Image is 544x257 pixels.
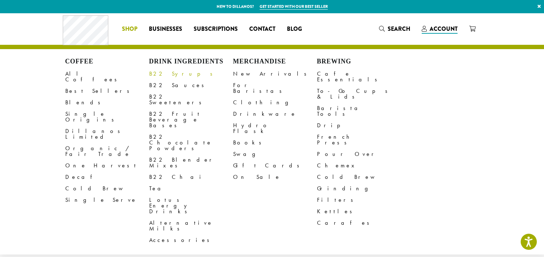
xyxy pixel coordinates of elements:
[149,154,233,171] a: B22 Blender Mixes
[233,97,317,108] a: Clothing
[65,85,149,97] a: Best Sellers
[233,160,317,171] a: Gift Cards
[233,58,317,66] h4: Merchandise
[317,68,401,85] a: Cafe Essentials
[149,58,233,66] h4: Drink Ingredients
[149,217,233,234] a: Alternative Milks
[317,131,401,148] a: French Press
[149,194,233,217] a: Lotus Energy Drinks
[65,68,149,85] a: All Coffees
[65,108,149,125] a: Single Origins
[149,131,233,154] a: B22 Chocolate Powders
[233,171,317,183] a: On Sale
[149,108,233,131] a: B22 Fruit Beverage Bases
[122,25,137,34] span: Shop
[317,194,401,206] a: Filters
[65,143,149,160] a: Organic / Fair Trade
[233,148,317,160] a: Swag
[317,171,401,183] a: Cold Brew
[116,23,143,35] a: Shop
[65,171,149,183] a: Decaf
[317,206,401,217] a: Kettles
[249,25,275,34] span: Contact
[65,194,149,206] a: Single Serve
[430,25,458,33] span: Account
[317,85,401,103] a: To-Go Cups & Lids
[149,91,233,108] a: B22 Sweeteners
[317,148,401,160] a: Pour Over
[317,183,401,194] a: Grinding
[149,25,182,34] span: Businesses
[65,160,149,171] a: One Harvest
[317,217,401,229] a: Carafes
[317,58,401,66] h4: Brewing
[260,4,328,10] a: Get started with our best seller
[233,80,317,97] a: For Baristas
[317,160,401,171] a: Chemex
[317,120,401,131] a: Drip
[233,120,317,137] a: Hydro Flask
[65,183,149,194] a: Cold Brew
[65,97,149,108] a: Blends
[149,80,233,91] a: B22 Sauces
[373,23,416,35] a: Search
[149,234,233,246] a: Accessories
[233,68,317,80] a: New Arrivals
[194,25,238,34] span: Subscriptions
[149,183,233,194] a: Tea
[149,171,233,183] a: B22 Chai
[65,125,149,143] a: Dillanos Limited
[233,137,317,148] a: Books
[388,25,410,33] span: Search
[233,108,317,120] a: Drinkware
[65,58,149,66] h4: Coffee
[317,103,401,120] a: Barista Tools
[287,25,302,34] span: Blog
[149,68,233,80] a: B22 Syrups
